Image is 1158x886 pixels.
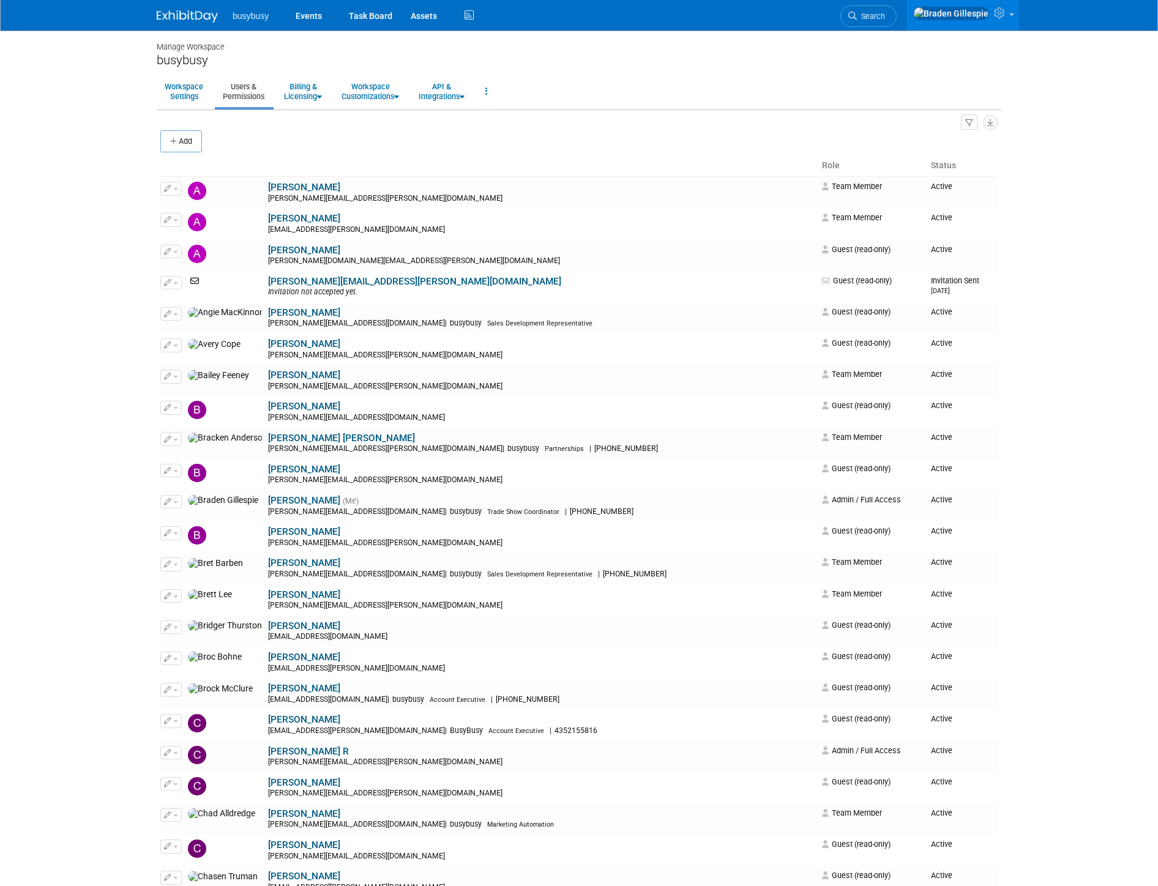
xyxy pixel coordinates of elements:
span: Active [931,589,952,598]
span: Active [931,746,952,755]
span: Active [931,182,952,191]
div: [EMAIL_ADDRESS][PERSON_NAME][DOMAIN_NAME] [268,664,814,674]
span: | [502,444,504,453]
span: (Me) [343,497,359,505]
span: Search [857,12,885,21]
span: Sales Development Representative [487,319,592,327]
a: [PERSON_NAME] [268,182,340,193]
img: Brad Forster [188,464,206,482]
span: | [445,570,447,578]
div: [PERSON_NAME][EMAIL_ADDRESS][PERSON_NAME][DOMAIN_NAME] [268,538,814,548]
span: Guest (read-only) [822,307,891,316]
img: Blake Ence [188,401,206,419]
a: [PERSON_NAME] [268,307,340,318]
span: Team Member [822,557,882,567]
a: [PERSON_NAME] [268,839,340,851]
span: Invitation Sent [931,276,979,295]
span: Guest (read-only) [822,464,891,473]
span: Guest (read-only) [822,777,891,786]
img: Bret Barben [188,558,243,569]
div: [EMAIL_ADDRESS][DOMAIN_NAME] [268,632,814,642]
span: BusyBusy [447,726,487,735]
a: [PERSON_NAME] [268,652,340,663]
span: Active [931,526,952,535]
span: busybusy [447,570,485,578]
span: Guest (read-only) [822,245,891,254]
span: Active [931,652,952,661]
span: Active [931,839,952,849]
img: Carter Barlow [188,777,206,795]
div: busybusy [157,53,1001,68]
span: Active [931,338,952,348]
a: Search [840,6,897,27]
a: [PERSON_NAME] [268,338,340,349]
a: [PERSON_NAME] [268,464,340,475]
span: Team Member [822,182,882,191]
span: Active [931,464,952,473]
span: Active [931,777,952,786]
a: [PERSON_NAME] [268,871,340,882]
a: [PERSON_NAME] [268,245,340,256]
span: Active [931,808,952,817]
img: Charles Hart [188,839,206,858]
span: | [565,507,567,516]
span: [PHONE_NUMBER] [591,444,662,453]
img: Brett Lee [188,589,232,600]
span: | [550,726,551,735]
span: busybusy [447,820,485,828]
span: Guest (read-only) [822,714,891,723]
img: Bridger Thurston [188,620,262,631]
div: [PERSON_NAME][EMAIL_ADDRESS][PERSON_NAME][DOMAIN_NAME] [268,601,814,611]
button: Add [160,130,202,152]
span: | [445,507,447,516]
img: Adam Harshman [188,182,206,200]
span: Active [931,495,952,504]
div: [PERSON_NAME][EMAIL_ADDRESS][DOMAIN_NAME] [268,413,814,423]
span: Team Member [822,589,882,598]
img: Chasen Truman [188,871,258,882]
div: [PERSON_NAME][EMAIL_ADDRESS][DOMAIN_NAME] [268,570,814,579]
a: [PERSON_NAME] [268,777,340,788]
img: ExhibitDay [157,10,218,23]
span: | [491,695,493,704]
small: [DATE] [931,287,950,295]
span: Active [931,557,952,567]
a: API &Integrations [411,76,473,106]
span: Active [931,401,952,410]
span: Account Executive [430,696,485,704]
span: busybusy [447,319,485,327]
a: [PERSON_NAME] [268,526,340,537]
span: Active [931,714,952,723]
div: [PERSON_NAME][EMAIL_ADDRESS][PERSON_NAME][DOMAIN_NAME] [268,351,814,360]
a: Billing &Licensing [276,76,330,106]
a: [PERSON_NAME] [268,589,340,600]
span: | [598,570,600,578]
a: [PERSON_NAME] [268,370,340,381]
div: [EMAIL_ADDRESS][PERSON_NAME][DOMAIN_NAME] [268,225,814,235]
span: Guest (read-only) [822,401,891,410]
div: Invitation not accepted yet. [268,288,814,297]
a: [PERSON_NAME] [268,620,340,631]
span: Guest (read-only) [822,652,891,661]
span: Guest (read-only) [822,683,891,692]
div: Manage Workspace [157,31,1001,53]
span: | [589,444,591,453]
div: [PERSON_NAME][EMAIL_ADDRESS][PERSON_NAME][DOMAIN_NAME] [268,382,814,392]
span: Active [931,370,952,379]
span: [PHONE_NUMBER] [600,570,670,578]
span: Active [931,620,952,630]
div: [PERSON_NAME][EMAIL_ADDRESS][PERSON_NAME][DOMAIN_NAME] [268,444,814,454]
span: busybusy [389,695,428,704]
span: | [445,820,447,828]
div: [PERSON_NAME][EMAIL_ADDRESS][DOMAIN_NAME] [268,852,814,862]
span: Active [931,245,952,254]
div: [PERSON_NAME][DOMAIN_NAME][EMAIL_ADDRESS][PERSON_NAME][DOMAIN_NAME] [268,256,814,266]
span: Guest (read-only) [822,526,891,535]
div: [PERSON_NAME][EMAIL_ADDRESS][PERSON_NAME][DOMAIN_NAME] [268,789,814,799]
a: [PERSON_NAME] [PERSON_NAME] [268,433,415,444]
span: Active [931,213,952,222]
th: Role [817,155,926,176]
div: [PERSON_NAME][EMAIL_ADDRESS][DOMAIN_NAME] [268,507,814,517]
img: Angie MacKinnon [188,307,262,318]
img: Avery Cope [188,339,241,350]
